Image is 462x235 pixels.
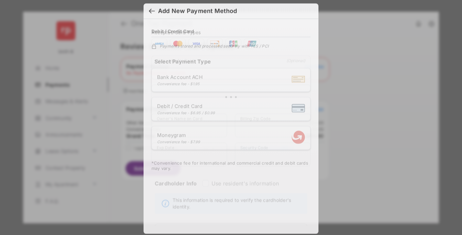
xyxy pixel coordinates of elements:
[151,43,311,49] div: Payments stored and processed securely with TLS / PCI
[212,180,279,187] label: Use resident's information
[173,197,304,210] span: This information is required to verify the cardholder's identity.
[158,8,237,15] div: Add New Payment Method
[155,180,197,199] strong: Cardholder Info
[151,29,194,34] h4: Debit / Credit Card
